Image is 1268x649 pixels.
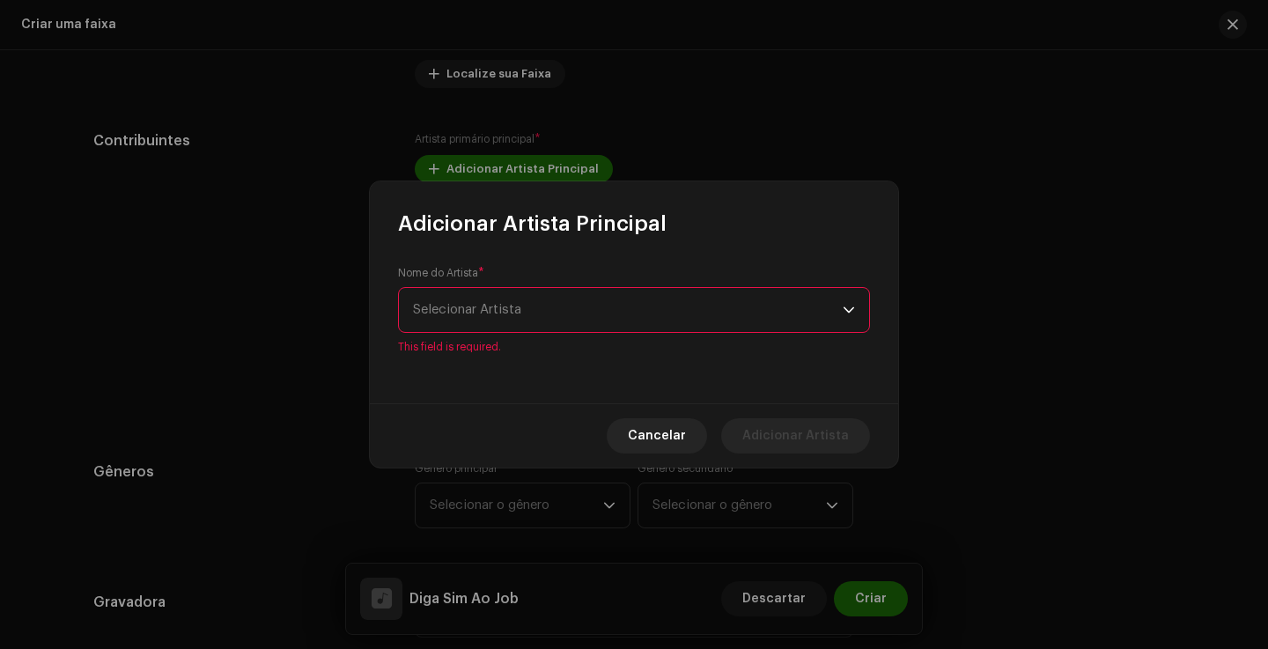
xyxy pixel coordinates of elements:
[398,266,484,280] label: Nome do Artista
[413,288,843,332] span: Selecionar Artista
[398,340,870,354] span: This field is required.
[628,418,686,454] span: Cancelar
[843,288,855,332] div: dropdown trigger
[413,303,521,316] span: Selecionar Artista
[721,418,870,454] button: Adicionar Artista
[398,210,667,238] span: Adicionar Artista Principal
[607,418,707,454] button: Cancelar
[742,418,849,454] span: Adicionar Artista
